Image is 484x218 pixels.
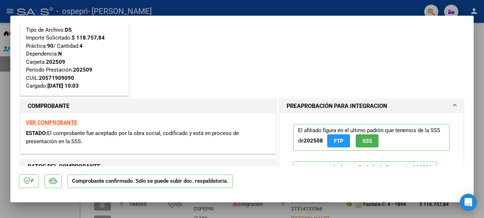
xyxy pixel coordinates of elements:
span: FTP [334,138,344,144]
div: Open Intercom Messenger [460,194,477,211]
strong: 202509 [46,59,65,65]
strong: 202509 [73,67,92,73]
strong: 4 [79,43,83,49]
strong: 90 [47,43,53,49]
a: VER COMPROBANTE [26,119,77,126]
mat-expansion-panel-header: PREAPROBACIÓN PARA INTEGRACION [279,99,463,113]
strong: DATOS DEL COMPROBANTE [28,163,101,170]
span: SSS [362,138,372,144]
strong: [DATE] 10:03 [47,83,79,89]
strong: N [58,51,62,57]
button: SSS [356,134,379,147]
strong: 202509 [413,165,432,171]
p: Comprobante confirmado. Sólo se puede subir doc. respaldatoria. [67,175,233,188]
strong: DS [65,27,72,33]
p: El afiliado figura en el ultimo padrón que tenemos de la SSS de [293,124,449,151]
h1: PREAPROBACIÓN PARA INTEGRACION [287,102,387,110]
strong: COMPROBANTE [28,103,69,109]
button: FTP [327,134,350,147]
div: Tipo de Archivo: Importe Solicitado: Práctica: / Cantidad: Dependencia: Carpeta: Período Prestaci... [26,18,123,90]
span: El comprobante fue aceptado por la obra social, codificado y está en proceso de presentación en l... [26,130,239,145]
strong: $ 118.757,84 [72,35,105,41]
div: 20571909090 [39,74,74,82]
span: ESTADO: [26,130,47,136]
strong: 202508 [304,137,323,144]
